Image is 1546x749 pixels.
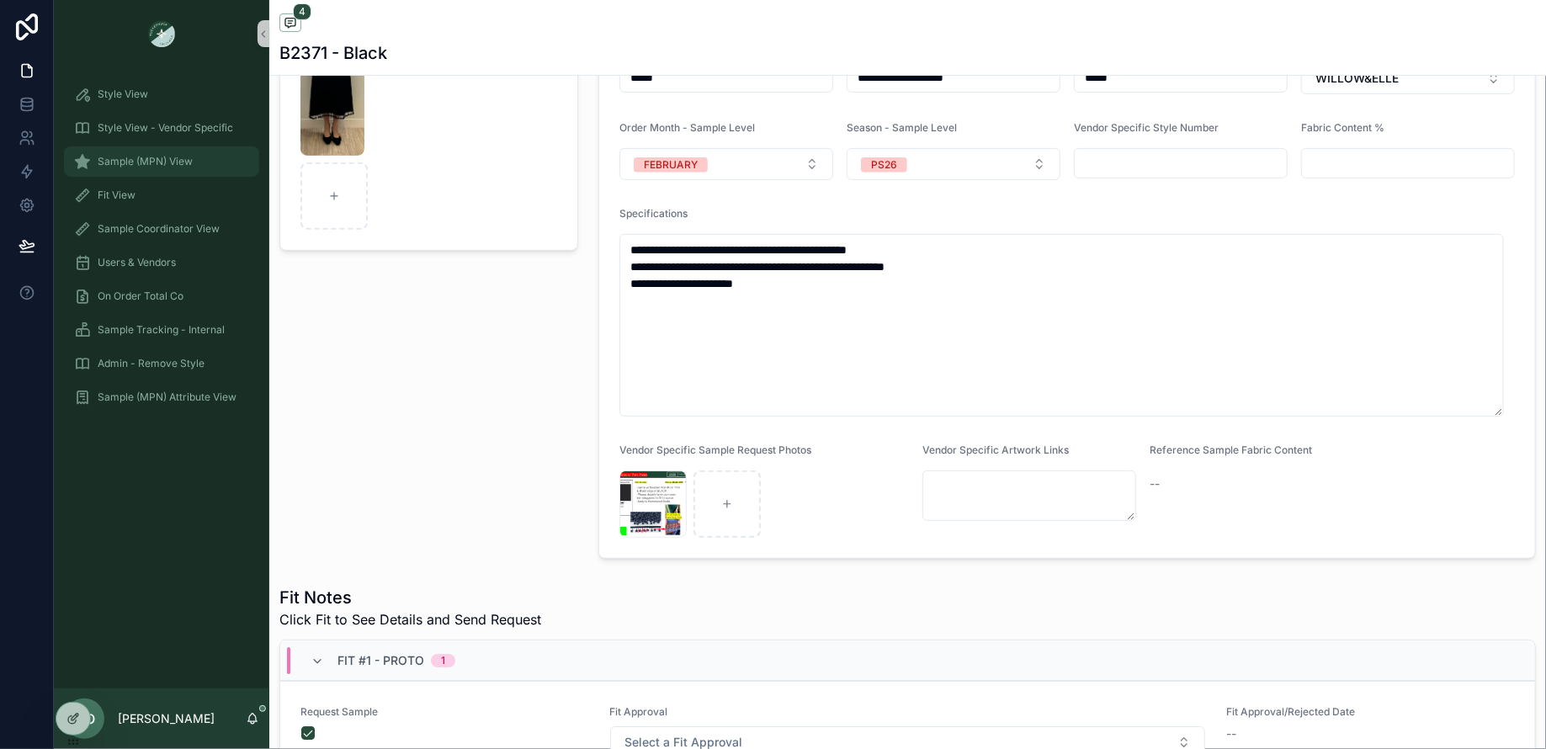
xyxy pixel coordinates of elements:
span: Style View [98,88,148,101]
span: Fit Approval [609,705,1207,719]
p: [PERSON_NAME] [118,710,215,727]
div: PS26 [871,157,897,173]
span: Fabric Content % [1301,121,1384,134]
span: 4 [293,3,311,20]
a: Users & Vendors [64,247,259,278]
a: Style View - Vendor Specific [64,113,259,143]
span: Vendor Specific Artwork Links [922,444,1069,456]
span: Fit #1 - Proto [337,652,424,669]
span: Specifications [619,207,688,220]
div: scrollable content [54,67,269,434]
span: Reference Sample Fabric Content [1150,444,1312,456]
span: Click Fit to See Details and Send Request [279,609,541,629]
span: Vendor Specific Style Number [1074,121,1219,134]
h1: Fit Notes [279,586,541,609]
span: Vendor Specific Sample Request Photos [619,444,811,456]
a: On Order Total Co [64,281,259,311]
span: -- [1150,475,1160,492]
a: Sample Tracking - Internal [64,315,259,345]
span: Sample Coordinator View [98,222,220,236]
span: WILLOW&ELLE [1315,70,1399,87]
button: Select Button [619,148,833,180]
a: Sample Coordinator View [64,214,259,244]
span: Users & Vendors [98,256,176,269]
span: Fit View [98,189,135,202]
a: Sample (MPN) Attribute View [64,382,259,412]
span: Sample Tracking - Internal [98,323,225,337]
span: Sample (MPN) View [98,155,193,168]
span: Admin - Remove Style [98,357,205,370]
img: App logo [148,20,175,47]
span: Style View - Vendor Specific [98,121,233,135]
span: Order Month - Sample Level [619,121,755,134]
button: Select Button [1301,62,1515,94]
div: 1 [441,654,445,667]
span: Sample (MPN) Attribute View [98,390,236,404]
h1: B2371 - Black [279,41,387,65]
span: -- [1226,725,1236,742]
a: Style View [64,79,259,109]
button: 4 [279,13,301,35]
button: Select Button [847,148,1060,180]
span: Fit Approval/Rejected Date [1226,705,1515,719]
div: FEBRUARY [644,157,698,173]
a: Fit View [64,180,259,210]
span: Season - Sample Level [847,121,957,134]
span: On Order Total Co [98,290,183,303]
span: Request Sample [300,705,589,719]
a: Sample (MPN) View [64,146,259,177]
a: Admin - Remove Style [64,348,259,379]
